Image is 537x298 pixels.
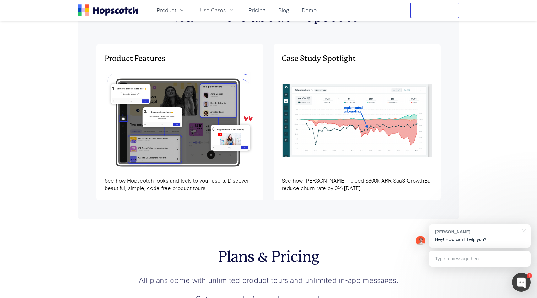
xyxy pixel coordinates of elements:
span: Product [157,6,176,14]
a: Pricing [246,5,268,15]
a: Home [78,4,138,16]
button: Product [153,5,189,15]
h2: Plans & Pricing [78,248,459,266]
p: Hey! How can I help you? [435,236,524,243]
a: Case Study SpotlightSee how [PERSON_NAME] helped $300k ARR SaaS GrowthBar reduce churn rate by 9%... [274,44,441,200]
button: Use Cases [196,5,238,15]
img: Product Features [282,84,432,157]
img: Product Features [105,70,255,171]
p: See how Hopscotch looks and feels to your users. Discover beautiful, simple, code-free product to... [105,177,255,192]
p: All plans come with unlimited product tours and unlimited in-app messages. [78,274,459,285]
span: Use Cases [200,6,226,14]
a: Product FeaturesSee how Hopscotch looks and feels to your users. Discover beautiful, simple, code... [96,44,263,200]
div: [PERSON_NAME] [435,229,518,235]
button: Free Trial [410,3,459,18]
a: Demo [299,5,319,15]
h3: Case Study Spotlight [282,52,432,65]
div: 1 [527,273,532,278]
img: Mark Spera [416,236,425,245]
p: See how [PERSON_NAME] helped $300k ARR SaaS GrowthBar reduce churn rate by 9% [DATE]. [282,177,432,192]
a: Blog [276,5,292,15]
div: Type a message here... [429,251,531,267]
h3: Product Features [105,52,255,65]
